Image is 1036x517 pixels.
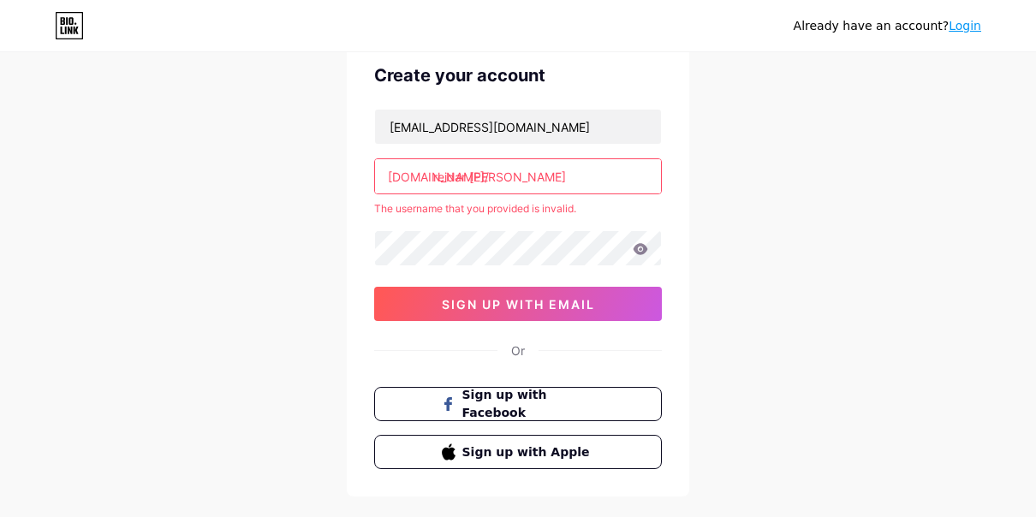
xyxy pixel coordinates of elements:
button: Sign up with Facebook [374,387,662,421]
div: Or [511,342,525,360]
input: Email [375,110,661,144]
span: Sign up with Apple [462,443,595,461]
div: Create your account [374,62,662,88]
button: Sign up with Apple [374,435,662,469]
div: [DOMAIN_NAME]/ [388,168,489,186]
div: Already have an account? [794,17,981,35]
div: The username that you provided is invalid. [374,201,662,217]
span: Sign up with Facebook [462,386,595,422]
a: Login [949,19,981,33]
span: sign up with email [442,297,595,312]
button: sign up with email [374,287,662,321]
input: username [375,159,661,193]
